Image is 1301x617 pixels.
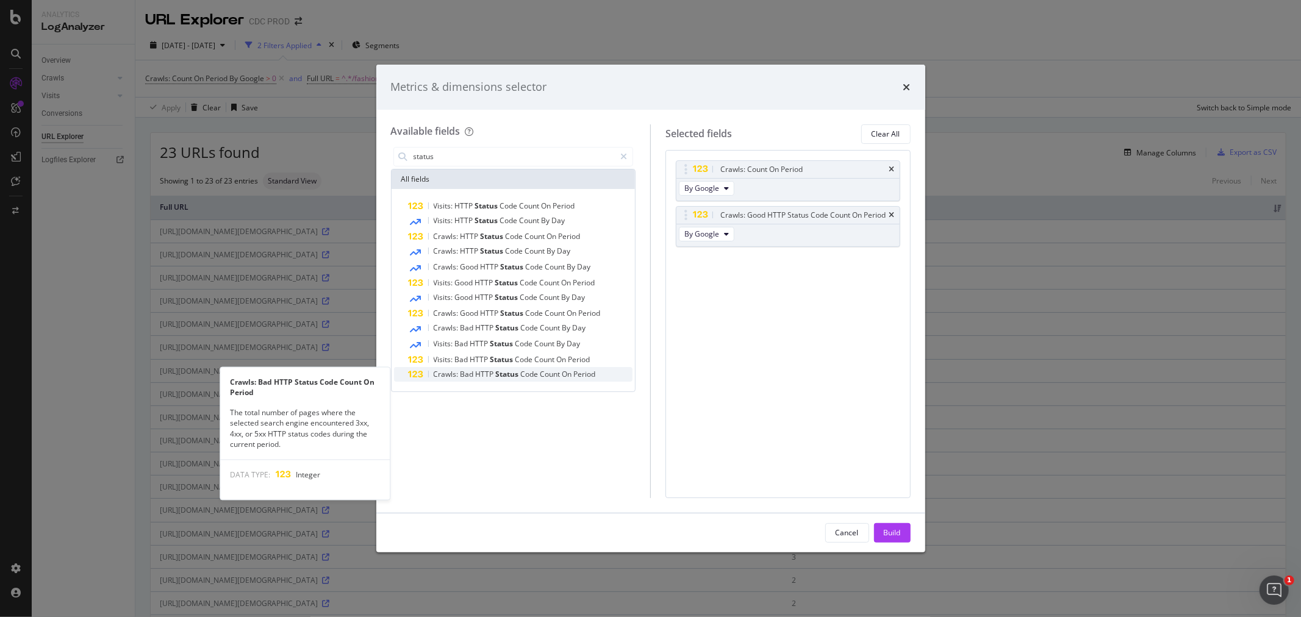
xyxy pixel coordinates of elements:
[573,323,586,333] span: Day
[665,127,732,141] div: Selected fields
[540,292,562,302] span: Count
[461,262,481,272] span: Good
[496,323,521,333] span: Status
[578,262,591,272] span: Day
[455,292,475,302] span: Good
[376,65,925,552] div: modal
[434,369,461,379] span: Crawls:
[391,79,547,95] div: Metrics & dimensions selector
[1285,576,1294,585] span: 1
[542,215,552,226] span: By
[515,354,535,365] span: Code
[500,201,520,211] span: Code
[525,246,547,256] span: Count
[501,308,526,318] span: Status
[490,338,515,349] span: Status
[455,354,470,365] span: Bad
[874,523,911,543] button: Build
[825,523,869,543] button: Cancel
[475,201,500,211] span: Status
[434,323,461,333] span: Crawls:
[434,354,455,365] span: Visits:
[540,323,562,333] span: Count
[903,79,911,95] div: times
[506,231,525,241] span: Code
[557,338,567,349] span: By
[496,369,521,379] span: Status
[836,527,859,538] div: Cancel
[481,246,506,256] span: Status
[461,231,481,241] span: HTTP
[220,377,390,398] div: Crawls: Bad HTTP Status Code Count On Period
[506,246,525,256] span: Code
[526,262,545,272] span: Code
[562,323,573,333] span: By
[461,323,476,333] span: Bad
[540,277,562,288] span: Count
[557,354,568,365] span: On
[720,163,803,176] div: Crawls: Count On Period
[461,369,476,379] span: Bad
[676,206,900,247] div: Crawls: Good HTTP Status Code Count On PeriodtimesBy Google
[501,262,526,272] span: Status
[412,148,615,166] input: Search by field name
[567,308,579,318] span: On
[562,369,574,379] span: On
[884,527,901,538] div: Build
[475,277,495,288] span: HTTP
[889,212,895,219] div: times
[476,369,496,379] span: HTTP
[568,354,590,365] span: Period
[572,292,586,302] span: Day
[542,201,553,211] span: On
[470,338,490,349] span: HTTP
[562,277,573,288] span: On
[481,308,501,318] span: HTTP
[679,227,734,241] button: By Google
[470,354,490,365] span: HTTP
[434,246,461,256] span: Crawls:
[535,338,557,349] span: Count
[520,292,540,302] span: Code
[520,215,542,226] span: Count
[567,262,578,272] span: By
[500,215,520,226] span: Code
[391,124,461,138] div: Available fields
[455,338,470,349] span: Bad
[434,277,455,288] span: Visits:
[495,277,520,288] span: Status
[562,292,572,302] span: By
[676,160,900,201] div: Crawls: Count On PeriodtimesBy Google
[434,338,455,349] span: Visits:
[220,408,390,450] div: The total number of pages where the selected search engine encountered 3xx, 4xx, or 5xx HTTP stat...
[720,209,886,221] div: Crawls: Good HTTP Status Code Count On Period
[455,201,475,211] span: HTTP
[455,215,475,226] span: HTTP
[461,246,481,256] span: HTTP
[434,215,455,226] span: Visits:
[889,166,895,173] div: times
[455,277,475,288] span: Good
[545,262,567,272] span: Count
[547,246,557,256] span: By
[574,369,596,379] span: Period
[475,215,500,226] span: Status
[535,354,557,365] span: Count
[526,308,545,318] span: Code
[573,277,595,288] span: Period
[557,246,571,256] span: Day
[559,231,581,241] span: Period
[520,201,542,211] span: Count
[475,292,495,302] span: HTTP
[461,308,481,318] span: Good
[547,231,559,241] span: On
[434,231,461,241] span: Crawls:
[553,201,575,211] span: Period
[392,169,636,189] div: All fields
[861,124,911,144] button: Clear All
[684,183,719,193] span: By Google
[481,262,501,272] span: HTTP
[515,338,535,349] span: Code
[540,369,562,379] span: Count
[521,369,540,379] span: Code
